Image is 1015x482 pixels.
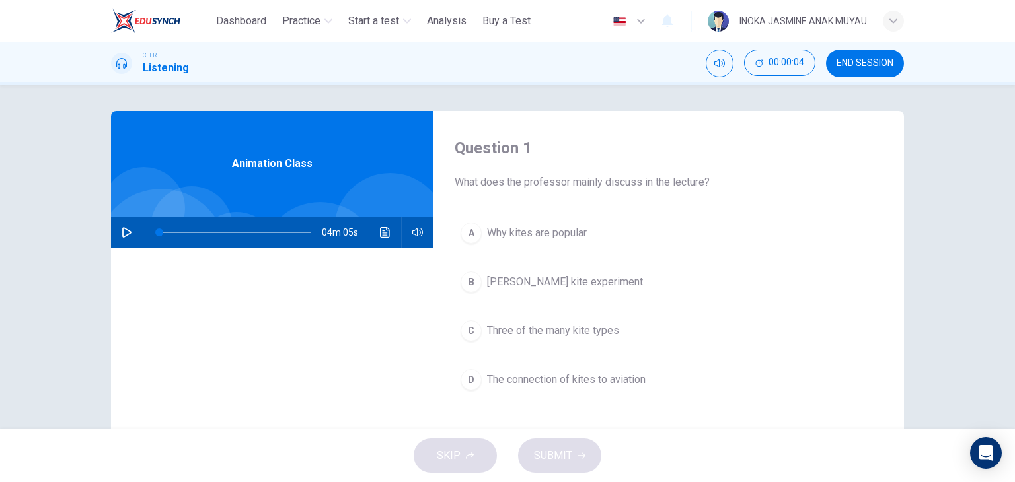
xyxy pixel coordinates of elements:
[143,60,189,76] h1: Listening
[611,17,628,26] img: en
[455,174,883,190] span: What does the professor mainly discuss in the lecture?
[455,217,883,250] button: AWhy kites are popular
[211,9,272,33] button: Dashboard
[232,156,313,172] span: Animation Class
[277,9,338,33] button: Practice
[706,50,733,77] div: Mute
[422,9,472,33] button: Analysis
[837,58,893,69] span: END SESSION
[461,223,482,244] div: A
[487,372,646,388] span: The connection of kites to aviation
[826,50,904,77] button: END SESSION
[427,13,467,29] span: Analysis
[487,274,643,290] span: [PERSON_NAME] kite experiment
[708,11,729,32] img: Profile picture
[744,50,815,76] button: 00:00:04
[739,13,867,29] div: INOKA JASMINE ANAK MUYAU
[455,314,883,347] button: CThree of the many kite types
[322,217,369,248] span: 04m 05s
[455,137,883,158] h4: Question 1
[455,265,883,298] button: B[PERSON_NAME] kite experiment
[744,50,815,77] div: Hide
[487,323,619,339] span: Three of the many kite types
[348,13,399,29] span: Start a test
[477,9,536,33] button: Buy a Test
[216,13,266,29] span: Dashboard
[461,369,482,390] div: D
[343,9,416,33] button: Start a test
[455,363,883,396] button: DThe connection of kites to aviation
[111,8,211,34] a: ELTC logo
[769,57,804,68] span: 00:00:04
[143,51,157,60] span: CEFR
[282,13,320,29] span: Practice
[461,320,482,341] div: C
[487,225,587,241] span: Why kites are popular
[970,437,1002,469] div: Open Intercom Messenger
[375,217,396,248] button: Click to see the audio transcription
[461,271,482,293] div: B
[482,13,531,29] span: Buy a Test
[111,8,180,34] img: ELTC logo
